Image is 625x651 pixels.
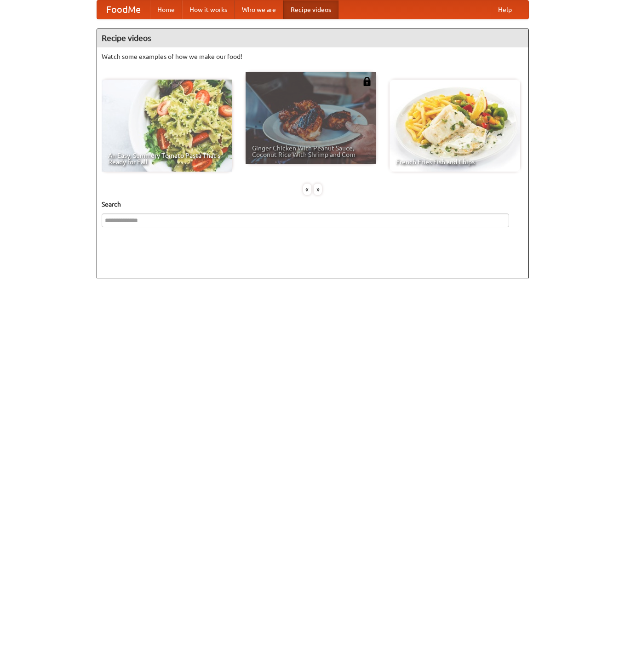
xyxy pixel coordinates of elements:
span: French Fries Fish and Chips [396,159,514,165]
h5: Search [102,200,524,209]
a: An Easy, Summery Tomato Pasta That's Ready for Fall [102,80,232,172]
a: Home [150,0,182,19]
div: « [303,184,311,195]
span: An Easy, Summery Tomato Pasta That's Ready for Fall [108,152,226,165]
a: Recipe videos [283,0,338,19]
a: Who we are [235,0,283,19]
div: » [314,184,322,195]
h4: Recipe videos [97,29,528,47]
a: French Fries Fish and Chips [390,80,520,172]
a: FoodMe [97,0,150,19]
a: Help [491,0,519,19]
a: How it works [182,0,235,19]
p: Watch some examples of how we make our food! [102,52,524,61]
img: 483408.png [362,77,372,86]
